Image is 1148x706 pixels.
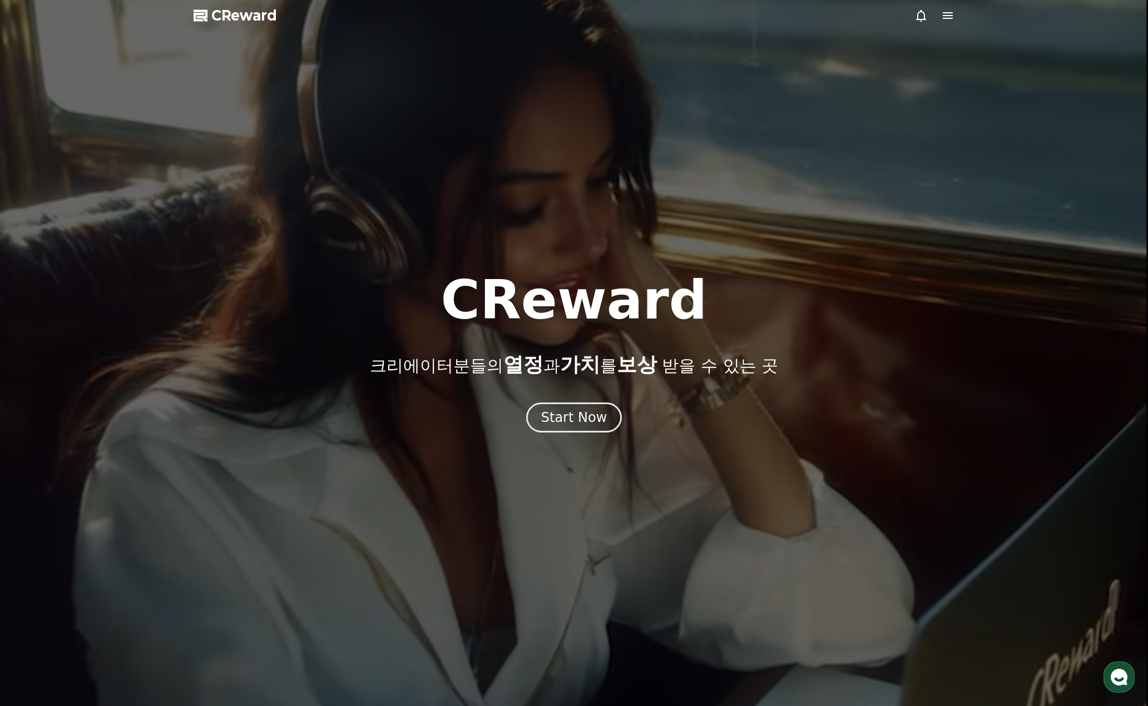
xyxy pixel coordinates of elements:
[35,369,42,378] span: 홈
[526,414,622,424] a: Start Now
[503,353,543,376] span: 열정
[172,369,185,378] span: 설정
[441,274,707,327] h1: CReward
[370,354,778,376] p: 크리에이터분들의 과 를 받을 수 있는 곳
[560,353,600,376] span: 가치
[102,370,115,379] span: 대화
[541,409,607,426] div: Start Now
[194,7,277,24] a: CReward
[3,352,73,380] a: 홈
[143,352,214,380] a: 설정
[73,352,143,380] a: 대화
[211,7,277,24] span: CReward
[526,402,622,432] button: Start Now
[617,353,657,376] span: 보상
